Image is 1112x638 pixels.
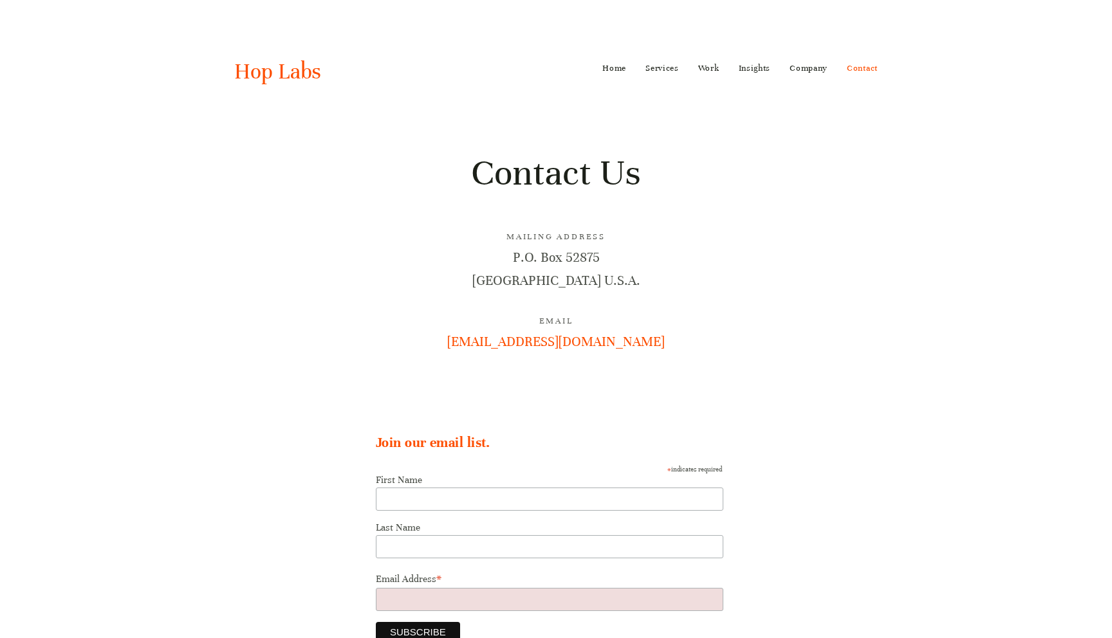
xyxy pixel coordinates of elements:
[234,150,878,196] h1: Contact Us
[376,462,722,474] div: indicates required
[234,58,321,85] a: Hop Labs
[234,246,878,291] p: P.O. Box 52875 [GEOGRAPHIC_DATA] U.S.A.
[234,230,878,244] h3: Mailing Address
[847,58,878,78] a: Contact
[376,522,722,533] label: Last Name
[790,58,828,78] a: Company
[447,334,665,350] a: [EMAIL_ADDRESS][DOMAIN_NAME]
[602,58,626,78] a: Home
[645,58,679,78] a: Services
[698,58,719,78] a: Work
[739,58,771,78] a: Insights
[234,314,878,328] h3: Email
[376,433,736,452] h2: Join our email list.
[376,569,722,586] label: Email Address
[376,474,722,486] label: First Name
